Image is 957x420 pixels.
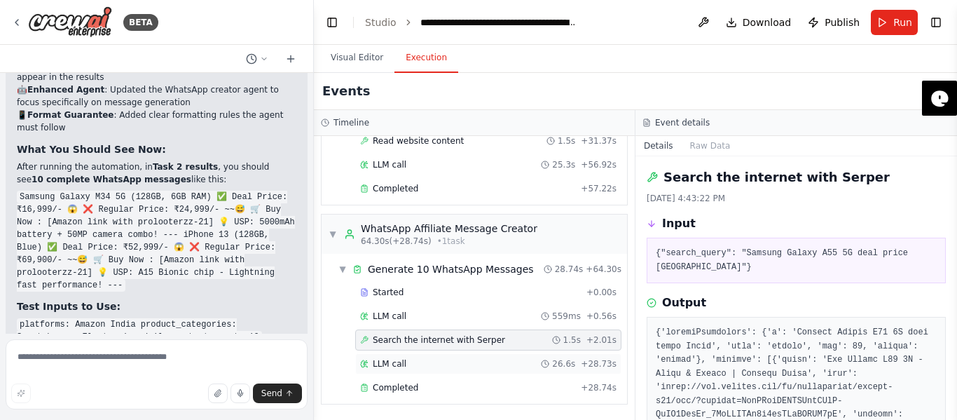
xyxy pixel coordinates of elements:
[552,159,575,170] span: 25.3s
[743,15,792,29] span: Download
[17,301,121,312] strong: Test Inputs to Use:
[17,161,296,186] p: After running the automation, in , you should see like this:
[682,136,739,156] button: Raw Data
[11,384,31,403] button: Improve this prompt
[338,264,347,275] span: ▼
[552,311,581,322] span: 559ms
[581,135,617,147] span: + 31.37s
[153,162,218,172] strong: Task 2 results
[373,183,418,194] span: Completed
[319,43,394,73] button: Visual Editor
[17,191,295,292] code: Samsung Galaxy M34 5G (128GB, 6GB RAM) ✅ Deal Price: ₹16,999/- 😱 ❌ Regular Price: ₹24,999/- ~~😅 🛒...
[373,311,406,322] span: LLM call
[635,136,682,156] button: Details
[280,50,302,67] button: Start a new chat
[394,43,458,73] button: Execution
[373,287,404,298] span: Started
[586,311,617,322] span: + 0.56s
[662,294,706,311] h3: Output
[28,6,112,38] img: Logo
[586,287,617,298] span: + 0.00s
[17,144,166,155] strong: What You Should See Now:
[647,193,946,204] div: [DATE] 4:43:22 PM
[253,384,302,403] button: Send
[373,382,418,393] span: Completed
[17,318,262,344] code: platforms: Amazon India product_categories: Smartphones, Electronics daily_content_count: 10
[240,50,274,67] button: Switch to previous chat
[662,215,696,232] h3: Input
[893,15,912,29] span: Run
[365,17,397,28] a: Studio
[552,358,575,370] span: 26.6s
[373,358,406,370] span: LLM call
[720,10,797,35] button: Download
[581,382,617,393] span: + 28.74s
[586,264,621,275] span: + 64.30s
[926,13,946,32] button: Show right sidebar
[663,168,890,187] h2: Search the internet with Serper
[373,334,505,346] span: Search the internet with Serper
[27,85,104,95] strong: Enhanced Agent
[27,110,113,120] strong: Format Guarantee
[581,183,617,194] span: + 57.22s
[322,81,370,101] h2: Events
[373,159,406,170] span: LLM call
[329,229,337,240] span: ▼
[123,14,158,31] div: BETA
[656,247,937,274] pre: {"search_query": "Samsung Galaxy A55 5G deal price [GEOGRAPHIC_DATA]"}
[437,236,465,247] span: • 1 task
[261,388,282,399] span: Send
[802,10,865,35] button: Publish
[555,264,584,275] span: 28.74s
[581,159,617,170] span: + 56.92s
[361,236,432,247] span: 64.30s (+28.74s)
[586,334,617,346] span: + 2.01s
[32,175,191,184] strong: 10 complete WhatsApp messages
[365,15,578,29] nav: breadcrumb
[563,334,581,346] span: 1.5s
[373,135,464,147] span: Read website content
[333,117,369,128] h3: Timeline
[871,10,918,35] button: Run
[581,358,617,370] span: + 28.73s
[17,33,296,134] p: 🎯 : Made the message format requirements more explicit 📝 : Specified exactly what should appear i...
[655,117,710,128] h3: Event details
[208,384,228,403] button: Upload files
[361,222,537,236] div: WhatsApp Affiliate Message Creator
[230,384,250,403] button: Click to speak your automation idea
[825,15,860,29] span: Publish
[368,262,534,276] span: Generate 10 WhatsApp Messages
[558,135,575,147] span: 1.5s
[322,13,342,32] button: Hide left sidebar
